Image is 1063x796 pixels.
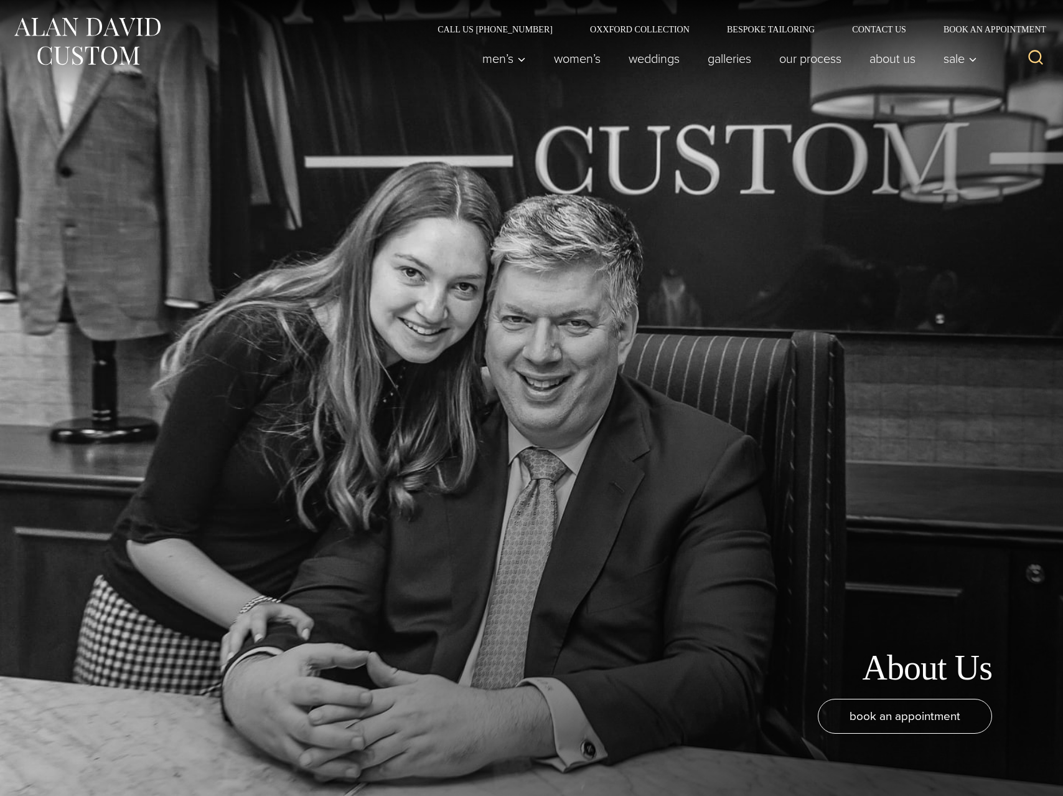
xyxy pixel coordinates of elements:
[1021,44,1051,73] button: View Search Form
[925,25,1051,34] a: Book an Appointment
[12,14,162,69] img: Alan David Custom
[944,52,977,65] span: Sale
[862,647,992,689] h1: About Us
[540,46,615,71] a: Women’s
[856,46,930,71] a: About Us
[419,25,1051,34] nav: Secondary Navigation
[482,52,526,65] span: Men’s
[694,46,766,71] a: Galleries
[833,25,925,34] a: Contact Us
[818,699,992,734] a: book an appointment
[469,46,984,71] nav: Primary Navigation
[708,25,833,34] a: Bespoke Tailoring
[571,25,708,34] a: Oxxford Collection
[766,46,856,71] a: Our Process
[419,25,571,34] a: Call Us [PHONE_NUMBER]
[615,46,694,71] a: weddings
[850,707,960,725] span: book an appointment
